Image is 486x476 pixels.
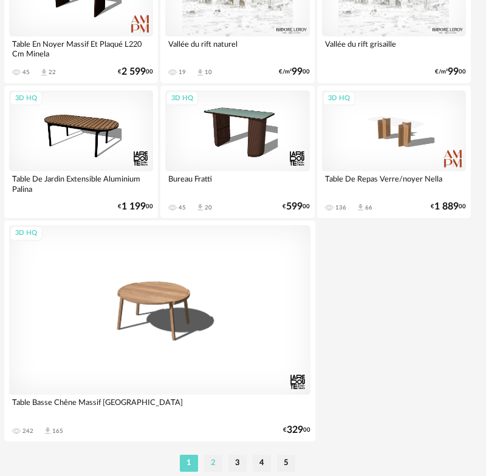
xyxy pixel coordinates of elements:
div: 45 [179,204,186,211]
div: Vallée du rift grisaille [322,36,466,61]
span: Download icon [43,426,52,435]
span: Download icon [196,203,205,212]
div: 3D HQ [323,91,355,106]
span: Download icon [39,68,49,77]
li: 2 [204,455,222,472]
div: 3D HQ [10,226,43,241]
div: Bureau Fratti [165,171,309,195]
div: Vallée du rift naturel [165,36,309,61]
div: 3D HQ [166,91,199,106]
span: 99 [448,68,459,76]
div: 22 [49,69,56,76]
li: 4 [253,455,271,472]
div: € 00 [282,203,310,211]
div: €/m² 00 [435,68,466,76]
span: Download icon [196,68,205,77]
div: 10 [205,69,212,76]
a: 3D HQ Table Basse Chêne Massif [GEOGRAPHIC_DATA] 242 Download icon 165 €32900 [4,220,315,441]
div: 136 [335,204,346,211]
div: Table En Noyer Massif Et Plaqué L220 Cm Minela [9,36,153,61]
li: 5 [277,455,295,472]
span: 2 599 [122,68,146,76]
a: 3D HQ Bureau Fratti 45 Download icon 20 €59900 [160,86,314,218]
span: Download icon [356,203,365,212]
div: € 00 [118,203,153,211]
div: 45 [22,69,30,76]
span: 1 199 [122,203,146,211]
div: € 00 [431,203,466,211]
div: Table Basse Chêne Massif [GEOGRAPHIC_DATA] [9,395,310,419]
span: 1 889 [434,203,459,211]
a: 3D HQ Table De Repas Verre/noyer Nella 136 Download icon 66 €1 88900 [317,86,471,218]
span: 329 [287,426,303,434]
div: 66 [365,204,372,211]
li: 1 [180,455,198,472]
span: 599 [286,203,303,211]
div: Table De Jardin Extensible Aluminium Palina [9,171,153,195]
a: 3D HQ Table De Jardin Extensible Aluminium Palina €1 19900 [4,86,158,218]
div: € 00 [283,426,310,434]
span: 99 [292,68,303,76]
div: 3D HQ [10,91,43,106]
div: 242 [22,427,33,435]
li: 3 [228,455,247,472]
div: €/m² 00 [279,68,310,76]
div: Table De Repas Verre/noyer Nella [322,171,466,195]
div: 20 [205,204,212,211]
div: € 00 [118,68,153,76]
div: 19 [179,69,186,76]
div: 165 [52,427,63,435]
